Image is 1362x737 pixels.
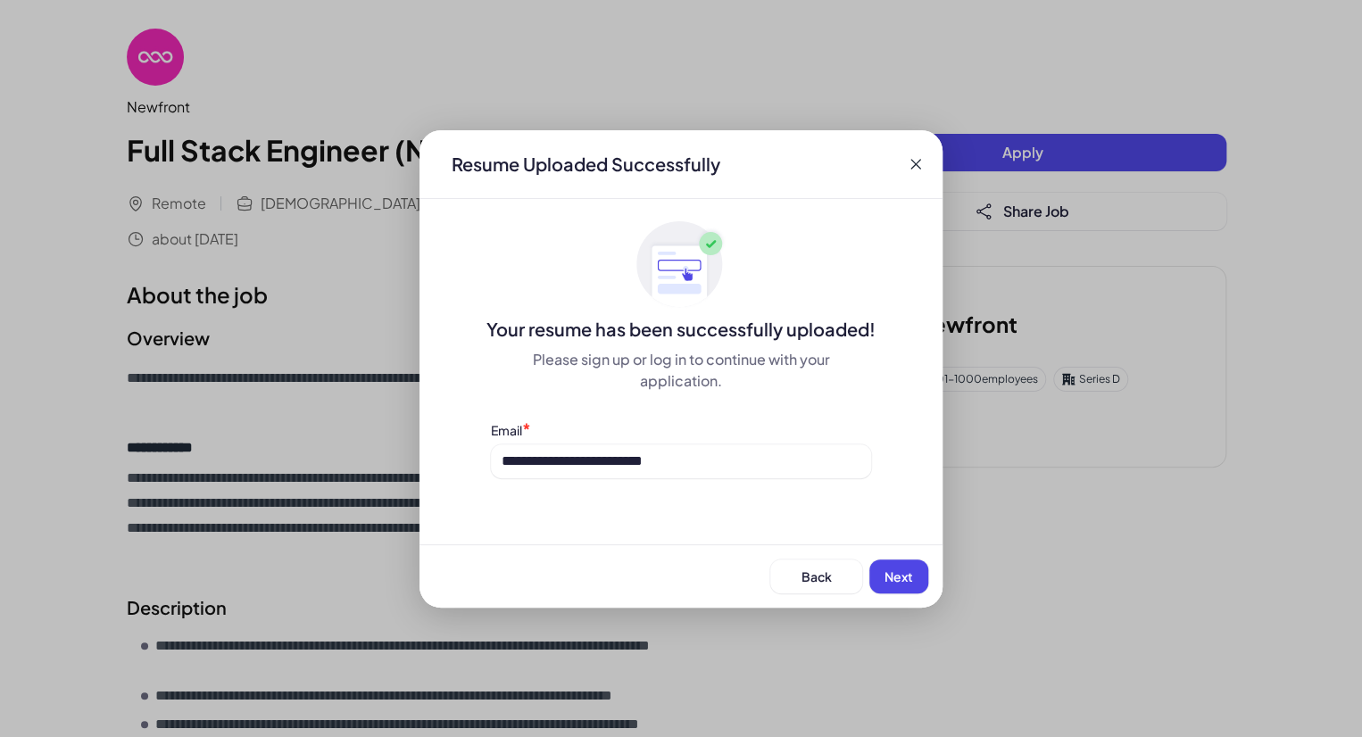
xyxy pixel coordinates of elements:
[636,220,726,310] img: ApplyedMaskGroup3.svg
[491,349,871,392] div: Please sign up or log in to continue with your application.
[770,559,862,593] button: Back
[491,422,522,438] label: Email
[437,152,735,177] div: Resume Uploaded Successfully
[884,568,913,584] span: Next
[869,559,928,593] button: Next
[419,317,943,342] div: Your resume has been successfully uploaded!
[801,568,832,584] span: Back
